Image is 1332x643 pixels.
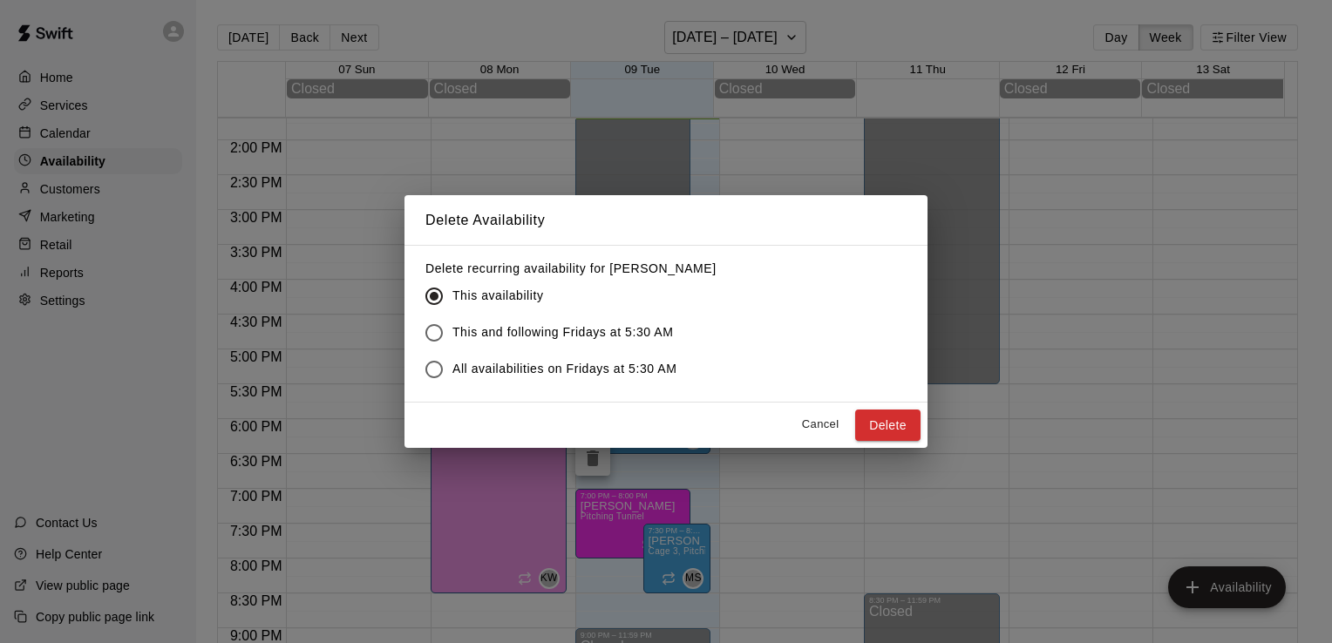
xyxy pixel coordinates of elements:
[425,260,717,277] label: Delete recurring availability for [PERSON_NAME]
[855,409,921,442] button: Delete
[452,360,676,378] span: All availabilities on Fridays at 5:30 AM
[792,411,848,438] button: Cancel
[404,195,928,246] h2: Delete Availability
[452,287,543,305] span: This availability
[452,323,673,342] span: This and following Fridays at 5:30 AM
